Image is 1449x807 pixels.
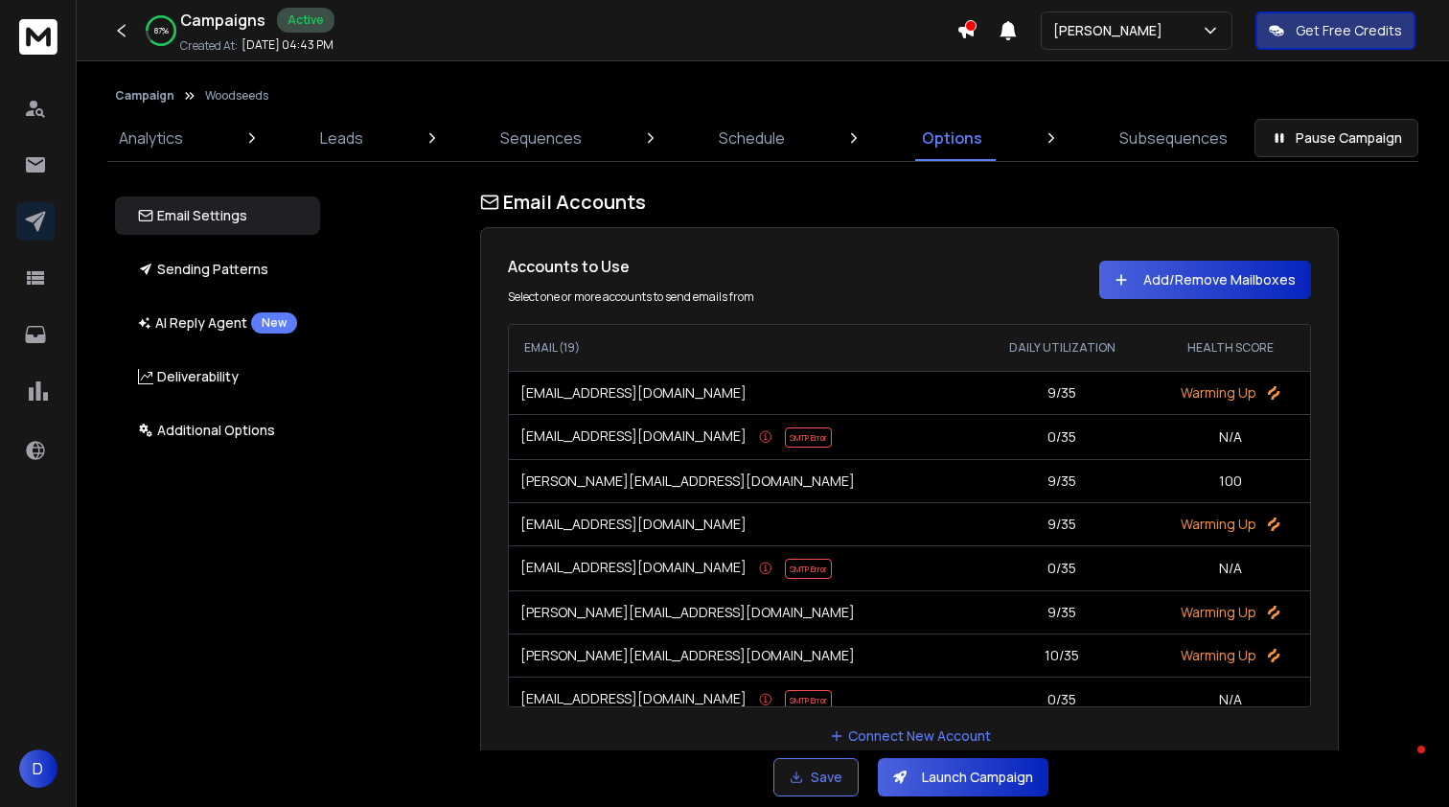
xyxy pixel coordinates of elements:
div: Active [277,8,334,33]
p: 87 % [154,25,169,36]
button: Email Settings [115,196,320,235]
p: Email Settings [138,206,247,225]
p: Analytics [119,127,183,150]
button: Campaign [115,88,174,104]
p: Get Free Credits [1296,21,1402,40]
button: Get Free Credits [1255,12,1415,50]
p: Woodseeds [205,88,268,104]
h1: Email Accounts [480,189,1339,216]
p: Schedule [719,127,785,150]
iframe: Intercom live chat [1379,741,1425,787]
button: Pause Campaign [1254,119,1418,157]
button: D [19,749,57,788]
p: Subsequences [1119,127,1228,150]
a: Schedule [707,115,796,161]
p: Sequences [500,127,582,150]
a: Options [910,115,994,161]
p: Options [922,127,982,150]
p: Created At: [180,38,238,54]
a: Analytics [107,115,195,161]
p: Leads [320,127,363,150]
a: Leads [309,115,375,161]
a: Subsequences [1108,115,1239,161]
h1: Campaigns [180,9,265,32]
p: [PERSON_NAME] [1053,21,1170,40]
p: [DATE] 04:43 PM [241,37,333,53]
a: Sequences [489,115,593,161]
